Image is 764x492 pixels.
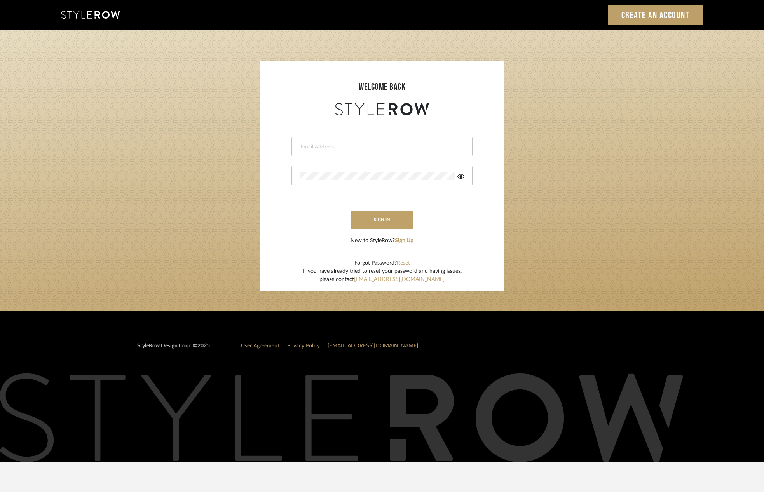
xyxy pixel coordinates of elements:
[395,237,413,245] button: Sign Up
[354,277,445,282] a: [EMAIL_ADDRESS][DOMAIN_NAME]
[287,343,320,349] a: Privacy Policy
[397,259,410,267] button: Reset
[137,342,210,356] div: StyleRow Design Corp. ©2025
[267,80,497,94] div: welcome back
[241,343,279,349] a: User Agreement
[303,267,462,284] div: If you have already tried to reset your password and having issues, please contact
[300,143,462,151] input: Email Address
[303,259,462,267] div: Forgot Password?
[351,237,413,245] div: New to StyleRow?
[328,343,418,349] a: [EMAIL_ADDRESS][DOMAIN_NAME]
[351,211,413,229] button: sign in
[608,5,703,25] a: Create an Account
